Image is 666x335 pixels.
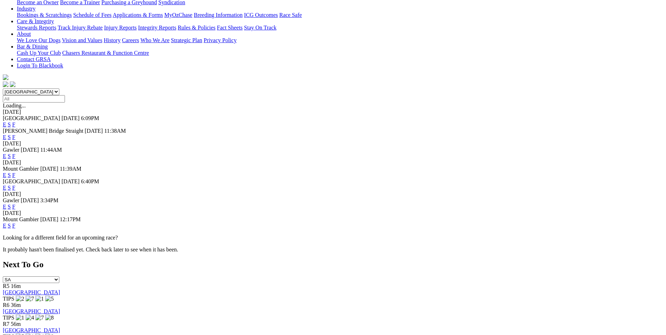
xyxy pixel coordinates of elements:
a: [GEOGRAPHIC_DATA] [3,308,60,314]
img: 1 [35,296,44,302]
a: Industry [17,6,35,12]
partial: It probably hasn't been finalised yet. Check back later to see when it has been. [3,247,178,252]
span: 11:38AM [104,128,126,134]
div: Bar & Dining [17,50,663,56]
img: 1 [16,315,24,321]
span: Gawler [3,147,19,153]
a: S [8,121,11,127]
span: 12:17PM [60,216,81,222]
a: E [3,223,6,229]
span: R6 [3,302,9,308]
span: [DATE] [21,147,39,153]
span: Mount Gambier [3,166,39,172]
a: Race Safe [279,12,302,18]
a: Privacy Policy [204,37,237,43]
span: [DATE] [40,166,59,172]
a: Chasers Restaurant & Function Centre [62,50,149,56]
a: Injury Reports [104,25,137,31]
a: S [8,223,11,229]
h2: Next To Go [3,260,663,269]
span: Loading... [3,103,26,109]
a: [GEOGRAPHIC_DATA] [3,289,60,295]
a: Vision and Values [62,37,102,43]
span: [PERSON_NAME] Bridge Straight [3,128,83,134]
span: [DATE] [85,128,103,134]
a: Stewards Reports [17,25,56,31]
span: [DATE] [21,197,39,203]
img: 5 [45,296,54,302]
span: 11:44AM [40,147,62,153]
a: Breeding Information [194,12,243,18]
a: Track Injury Rebate [58,25,103,31]
a: Stay On Track [244,25,276,31]
span: 3:34PM [40,197,59,203]
span: R7 [3,321,9,327]
a: S [8,153,11,159]
a: Contact GRSA [17,56,51,62]
div: Care & Integrity [17,25,663,31]
a: Schedule of Fees [73,12,111,18]
a: F [12,172,15,178]
a: Integrity Reports [138,25,176,31]
a: Strategic Plan [171,37,202,43]
a: Cash Up Your Club [17,50,61,56]
span: [DATE] [61,178,80,184]
span: R5 [3,283,9,289]
img: facebook.svg [3,81,8,87]
a: Who We Are [140,37,170,43]
a: ICG Outcomes [244,12,278,18]
span: Mount Gambier [3,216,39,222]
a: [GEOGRAPHIC_DATA] [3,327,60,333]
a: About [17,31,31,37]
a: E [3,185,6,191]
span: 6:09PM [81,115,99,121]
a: F [12,153,15,159]
span: 16m [11,283,21,289]
img: 4 [26,315,34,321]
img: twitter.svg [10,81,15,87]
div: [DATE] [3,210,663,216]
a: History [104,37,120,43]
a: Bookings & Scratchings [17,12,72,18]
a: We Love Our Dogs [17,37,60,43]
div: [DATE] [3,109,663,115]
span: [DATE] [40,216,59,222]
div: [DATE] [3,191,663,197]
a: F [12,204,15,210]
a: Care & Integrity [17,18,54,24]
a: Applications & Forms [113,12,163,18]
a: Rules & Policies [178,25,216,31]
img: 7 [26,296,34,302]
a: Login To Blackbook [17,63,63,68]
a: S [8,134,11,140]
span: TIPS [3,296,14,302]
span: 56m [11,321,21,327]
a: Fact Sheets [217,25,243,31]
img: 8 [45,315,54,321]
div: [DATE] [3,140,663,147]
span: TIPS [3,315,14,321]
span: [DATE] [61,115,80,121]
a: S [8,185,11,191]
a: MyOzChase [164,12,192,18]
a: E [3,204,6,210]
img: logo-grsa-white.png [3,74,8,80]
a: Careers [122,37,139,43]
a: E [3,172,6,178]
span: [GEOGRAPHIC_DATA] [3,115,60,121]
span: 11:39AM [60,166,81,172]
span: 6:40PM [81,178,99,184]
a: F [12,223,15,229]
span: [GEOGRAPHIC_DATA] [3,178,60,184]
a: F [12,121,15,127]
a: S [8,172,11,178]
div: [DATE] [3,159,663,166]
a: E [3,134,6,140]
a: E [3,121,6,127]
img: 2 [16,296,24,302]
span: 36m [11,302,21,308]
div: About [17,37,663,44]
input: Select date [3,95,65,103]
a: F [12,185,15,191]
p: Looking for a different field for an upcoming race? [3,235,663,241]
